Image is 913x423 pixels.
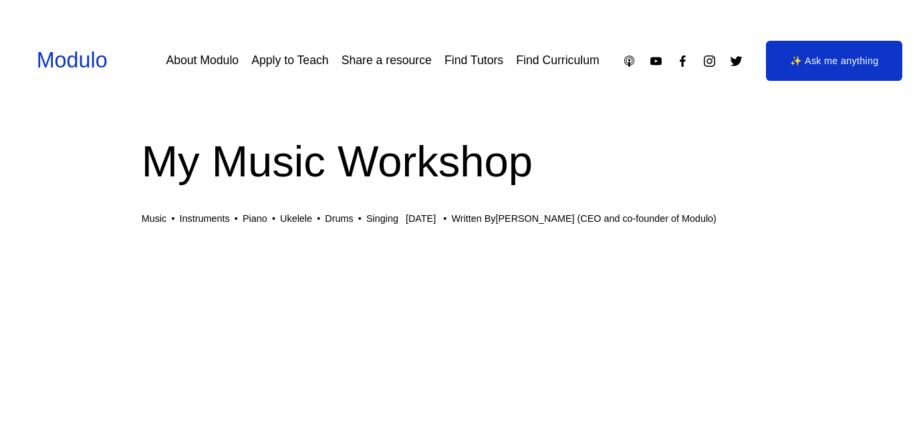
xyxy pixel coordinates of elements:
[495,213,716,224] a: [PERSON_NAME] (CEO and co-founder of Modulo)
[37,48,108,72] a: Modulo
[142,131,772,192] h1: My Music Workshop
[251,49,328,72] a: Apply to Teach
[406,213,436,224] span: [DATE]
[766,41,902,81] a: ✨ Ask me anything
[622,54,636,68] a: Apple Podcasts
[702,54,716,68] a: Instagram
[142,213,167,224] a: Music
[325,213,353,224] a: Drums
[243,213,267,224] a: Piano
[366,213,398,224] a: Singing
[516,49,599,72] a: Find Curriculum
[649,54,663,68] a: YouTube
[280,213,312,224] a: Ukelele
[342,49,432,72] a: Share a resource
[452,213,716,225] div: Written By
[166,49,239,72] a: About Modulo
[729,54,743,68] a: Twitter
[180,213,230,224] a: Instruments
[444,49,503,72] a: Find Tutors
[676,54,690,68] a: Facebook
